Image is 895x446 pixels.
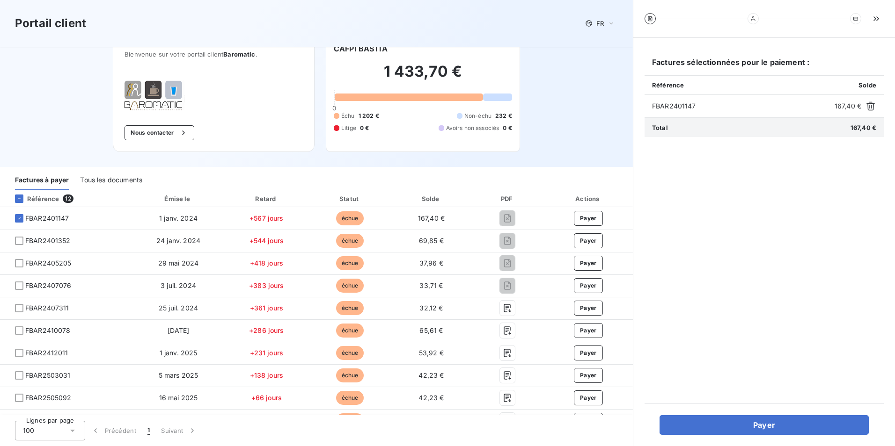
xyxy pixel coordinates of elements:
[168,326,190,334] span: [DATE]
[360,124,369,132] span: 0 €
[25,371,71,380] span: FBAR2503031
[546,194,631,203] div: Actions
[419,326,443,334] span: 65,61 €
[574,278,603,293] button: Payer
[336,234,364,248] span: échue
[15,15,86,32] h3: Portail client
[652,81,684,89] span: Référence
[464,112,492,120] span: Non-échu
[574,368,603,383] button: Payer
[835,101,861,111] span: 167,40 €
[418,371,444,379] span: 42,23 €
[574,345,603,360] button: Payer
[341,124,356,132] span: Litige
[574,413,603,428] button: Payer
[226,194,307,203] div: Retard
[25,214,69,223] span: FBAR2401147
[25,393,72,403] span: FBAR2505092
[332,104,336,112] span: 0
[418,394,444,402] span: 42,23 €
[158,259,199,267] span: 29 mai 2024
[310,194,389,203] div: Statut
[393,194,470,203] div: Solde
[596,20,604,27] span: FR
[336,256,364,270] span: échue
[142,421,155,440] button: 1
[336,324,364,338] span: échue
[85,421,142,440] button: Précédent
[249,326,284,334] span: +286 jours
[574,301,603,316] button: Payer
[574,256,603,271] button: Payer
[446,124,499,132] span: Avoirs non associés
[159,214,198,222] span: 1 janv. 2024
[336,368,364,382] span: échue
[341,112,355,120] span: Échu
[574,323,603,338] button: Payer
[660,415,869,435] button: Payer
[574,211,603,226] button: Payer
[125,80,184,110] img: Company logo
[336,413,364,427] span: échue
[25,326,71,335] span: FBAR2410078
[250,259,284,267] span: +418 jours
[251,394,282,402] span: +66 jours
[161,281,196,289] span: 3 juil. 2024
[419,349,444,357] span: 53,92 €
[336,211,364,225] span: échue
[134,194,222,203] div: Émise le
[147,426,150,435] span: 1
[858,81,876,89] span: Solde
[25,303,69,313] span: FBAR2407311
[249,237,284,245] span: +544 jours
[473,194,542,203] div: PDF
[359,112,379,120] span: 1 202 €
[250,349,284,357] span: +231 jours
[419,259,443,267] span: 37,96 €
[250,304,284,312] span: +361 jours
[336,391,364,405] span: échue
[503,124,512,132] span: 0 €
[418,214,445,222] span: 167,40 €
[7,194,59,203] div: Référence
[419,281,443,289] span: 33,71 €
[334,43,388,54] h6: CAFPI BASTIA
[23,426,34,435] span: 100
[249,214,284,222] span: +567 jours
[336,301,364,315] span: échue
[574,233,603,248] button: Payer
[159,394,198,402] span: 16 mai 2025
[419,304,443,312] span: 32,12 €
[495,112,512,120] span: 232 €
[574,390,603,405] button: Payer
[249,281,284,289] span: +383 jours
[645,57,884,75] h6: Factures sélectionnées pour le paiement :
[80,171,142,190] div: Tous les documents
[851,124,876,131] span: 167,40 €
[125,125,194,140] button: Nous contacter
[125,50,303,58] span: Bienvenue sur votre portail client .
[336,346,364,360] span: échue
[419,237,444,245] span: 69,85 €
[155,421,203,440] button: Suivant
[156,237,200,245] span: 24 janv. 2024
[63,194,73,203] span: 12
[25,259,72,268] span: FBAR2405205
[652,101,831,111] span: FBAR2401147
[250,371,284,379] span: +138 jours
[15,171,69,190] div: Factures à payer
[334,62,512,90] h2: 1 433,70 €
[159,304,198,312] span: 25 juil. 2024
[336,279,364,293] span: échue
[25,236,71,245] span: FBAR2401352
[223,50,255,58] span: Baromatic
[159,371,198,379] span: 5 mars 2025
[25,281,72,290] span: FBAR2407076
[160,349,198,357] span: 1 janv. 2025
[652,124,668,131] span: Total
[25,348,68,358] span: FBAR2412011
